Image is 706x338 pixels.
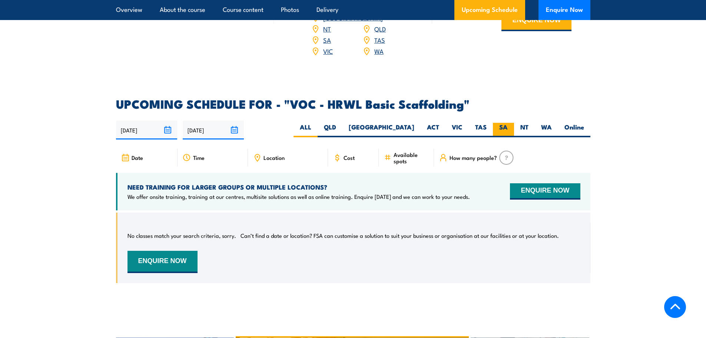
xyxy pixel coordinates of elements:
[344,154,355,161] span: Cost
[127,193,470,200] p: We offer onsite training, training at our centres, multisite solutions as well as online training...
[263,154,285,161] span: Location
[394,151,429,164] span: Available spots
[241,232,559,239] p: Can’t find a date or location? FSA can customise a solution to suit your business or organisation...
[374,46,384,55] a: WA
[132,154,143,161] span: Date
[294,123,318,137] label: ALL
[558,123,590,137] label: Online
[116,98,590,109] h2: UPCOMING SCHEDULE FOR - "VOC - HRWL Basic Scaffolding"
[323,13,383,22] a: [GEOGRAPHIC_DATA]
[510,183,580,200] button: ENQUIRE NOW
[323,24,331,33] a: NT
[445,123,469,137] label: VIC
[323,46,333,55] a: VIC
[501,11,571,31] button: ENQUIRE NOW
[514,123,535,137] label: NT
[469,123,493,137] label: TAS
[127,251,198,273] button: ENQUIRE NOW
[342,123,421,137] label: [GEOGRAPHIC_DATA]
[193,154,205,161] span: Time
[374,24,386,33] a: QLD
[450,154,497,161] span: How many people?
[374,35,385,44] a: TAS
[493,123,514,137] label: SA
[535,123,558,137] label: WA
[116,121,177,140] input: From date
[318,123,342,137] label: QLD
[323,35,331,44] a: SA
[127,232,236,239] p: No classes match your search criteria, sorry.
[421,123,445,137] label: ACT
[127,183,470,191] h4: NEED TRAINING FOR LARGER GROUPS OR MULTIPLE LOCATIONS?
[183,121,244,140] input: To date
